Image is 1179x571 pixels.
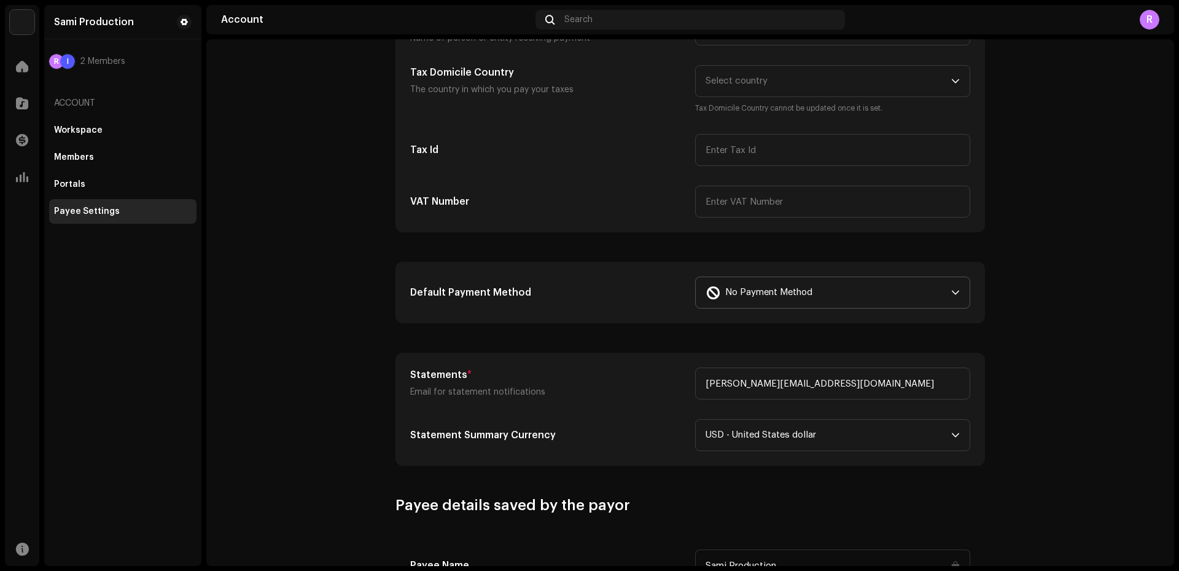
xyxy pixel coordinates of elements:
div: Members [54,152,94,162]
span: 2 Members [80,57,125,66]
p: Email for statement notifications [410,385,685,400]
span: No Payment Method [725,277,812,308]
p: The country in which you pay your taxes [410,82,685,97]
div: R [1140,10,1159,30]
img: de0d2825-999c-4937-b35a-9adca56ee094 [10,10,34,34]
div: R [49,54,64,69]
h5: Tax Domicile Country [410,65,685,80]
span: No Payment Method [706,277,951,308]
span: Select country [706,76,768,85]
h5: Statements [410,368,685,382]
re-m-nav-item: Payee Settings [49,199,196,224]
h5: Default Payment Method [410,285,685,300]
div: Payee Settings [54,207,120,216]
div: Sami Production [54,17,134,27]
span: USD - United States dollar [706,420,951,451]
h5: VAT Number [410,194,685,209]
re-m-nav-item: Members [49,145,196,170]
re-m-nav-item: Workspace [49,118,196,143]
h5: Tax Id [410,143,685,157]
div: I [60,54,75,69]
small: Tax Domicile Country cannot be updated once it is set. [695,102,970,114]
div: dropdown trigger [951,420,960,451]
input: Enter Tax Id [695,134,970,166]
span: Select country [706,66,951,96]
re-a-nav-header: Account [49,89,196,118]
h3: Payee details saved by the payor [395,495,985,515]
input: Enter VAT Number [695,186,970,218]
re-m-nav-item: Portals [49,172,196,197]
h5: Statement Summary Currency [410,428,685,443]
input: Enter email [695,368,970,400]
div: Workspace [54,125,103,135]
div: Portals [54,179,85,189]
div: dropdown trigger [951,277,960,308]
div: dropdown trigger [951,66,960,96]
div: Account [221,15,531,25]
span: Search [564,15,593,25]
